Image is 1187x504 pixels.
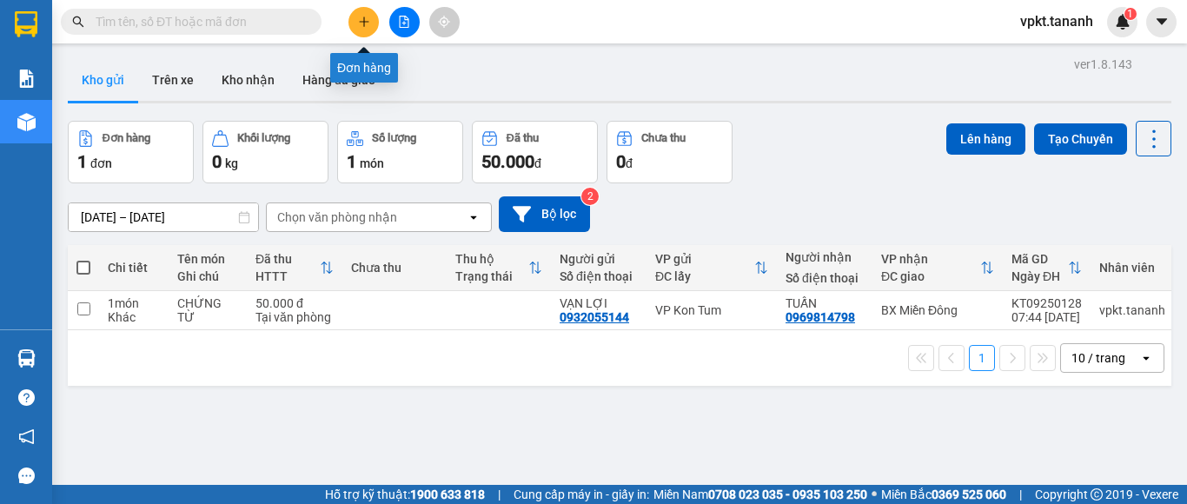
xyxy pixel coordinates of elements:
[969,345,995,371] button: 1
[1146,7,1177,37] button: caret-down
[881,303,994,317] div: BX Miền Đông
[932,487,1006,501] strong: 0369 525 060
[18,389,35,406] span: question-circle
[881,485,1006,504] span: Miền Bắc
[1099,261,1165,275] div: Nhân viên
[1011,296,1082,310] div: KT09250128
[534,156,541,170] span: đ
[108,296,160,310] div: 1 món
[1127,8,1133,20] span: 1
[255,269,320,283] div: HTTT
[68,59,138,101] button: Kho gửi
[1011,252,1068,266] div: Mã GD
[1091,488,1103,501] span: copyright
[237,132,290,144] div: Khối lượng
[15,11,37,37] img: logo-vxr
[641,132,686,144] div: Chưa thu
[177,252,238,266] div: Tên món
[560,310,629,324] div: 0932055144
[655,269,754,283] div: ĐC lấy
[447,245,551,291] th: Toggle SortBy
[17,113,36,131] img: warehouse-icon
[429,7,460,37] button: aim
[77,151,87,172] span: 1
[337,121,463,183] button: Số lượng1món
[347,151,356,172] span: 1
[560,296,638,310] div: VẠN LỢI
[208,59,288,101] button: Kho nhận
[455,252,528,266] div: Thu hộ
[786,250,864,264] div: Người nhận
[653,485,867,504] span: Miền Nam
[1115,14,1131,30] img: icon-new-feature
[1003,245,1091,291] th: Toggle SortBy
[626,156,633,170] span: đ
[372,132,416,144] div: Số lượng
[247,245,342,291] th: Toggle SortBy
[507,132,539,144] div: Đã thu
[398,16,410,28] span: file-add
[946,123,1025,155] button: Lên hàng
[560,252,638,266] div: Người gửi
[72,16,84,28] span: search
[212,151,222,172] span: 0
[607,121,733,183] button: Chưa thu0đ
[277,209,397,226] div: Chọn văn phòng nhận
[1034,123,1127,155] button: Tạo Chuyến
[881,252,980,266] div: VP nhận
[108,261,160,275] div: Chi tiết
[455,269,528,283] div: Trạng thái
[1074,55,1132,74] div: ver 1.8.143
[358,16,370,28] span: plus
[17,70,36,88] img: solution-icon
[498,485,501,504] span: |
[786,296,864,310] div: TUẤN
[103,132,150,144] div: Đơn hàng
[138,59,208,101] button: Trên xe
[69,203,258,231] input: Select a date range.
[177,296,238,324] div: CHỨNG TỪ
[872,491,877,498] span: ⚪️
[389,7,420,37] button: file-add
[786,310,855,324] div: 0969814798
[1139,351,1153,365] svg: open
[1011,269,1068,283] div: Ngày ĐH
[472,121,598,183] button: Đã thu50.000đ
[647,245,777,291] th: Toggle SortBy
[1071,349,1125,367] div: 10 / trang
[348,7,379,37] button: plus
[96,12,301,31] input: Tìm tên, số ĐT hoặc mã đơn
[225,156,238,170] span: kg
[18,468,35,484] span: message
[202,121,328,183] button: Khối lượng0kg
[467,210,481,224] svg: open
[177,269,238,283] div: Ghi chú
[499,196,590,232] button: Bộ lọc
[351,261,438,275] div: Chưa thu
[786,271,864,285] div: Số điện thoại
[438,16,450,28] span: aim
[17,349,36,368] img: warehouse-icon
[1006,10,1107,32] span: vpkt.tananh
[881,269,980,283] div: ĐC giao
[481,151,534,172] span: 50.000
[325,485,485,504] span: Hỗ trợ kỹ thuật:
[90,156,112,170] span: đơn
[616,151,626,172] span: 0
[288,59,389,101] button: Hàng đã giao
[68,121,194,183] button: Đơn hàng1đơn
[708,487,867,501] strong: 0708 023 035 - 0935 103 250
[1019,485,1022,504] span: |
[581,188,599,205] sup: 2
[1154,14,1170,30] span: caret-down
[1099,303,1165,317] div: vpkt.tananh
[1124,8,1137,20] sup: 1
[108,310,160,324] div: Khác
[410,487,485,501] strong: 1900 633 818
[655,252,754,266] div: VP gửi
[560,269,638,283] div: Số điện thoại
[872,245,1003,291] th: Toggle SortBy
[655,303,768,317] div: VP Kon Tum
[255,296,334,310] div: 50.000 đ
[360,156,384,170] span: món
